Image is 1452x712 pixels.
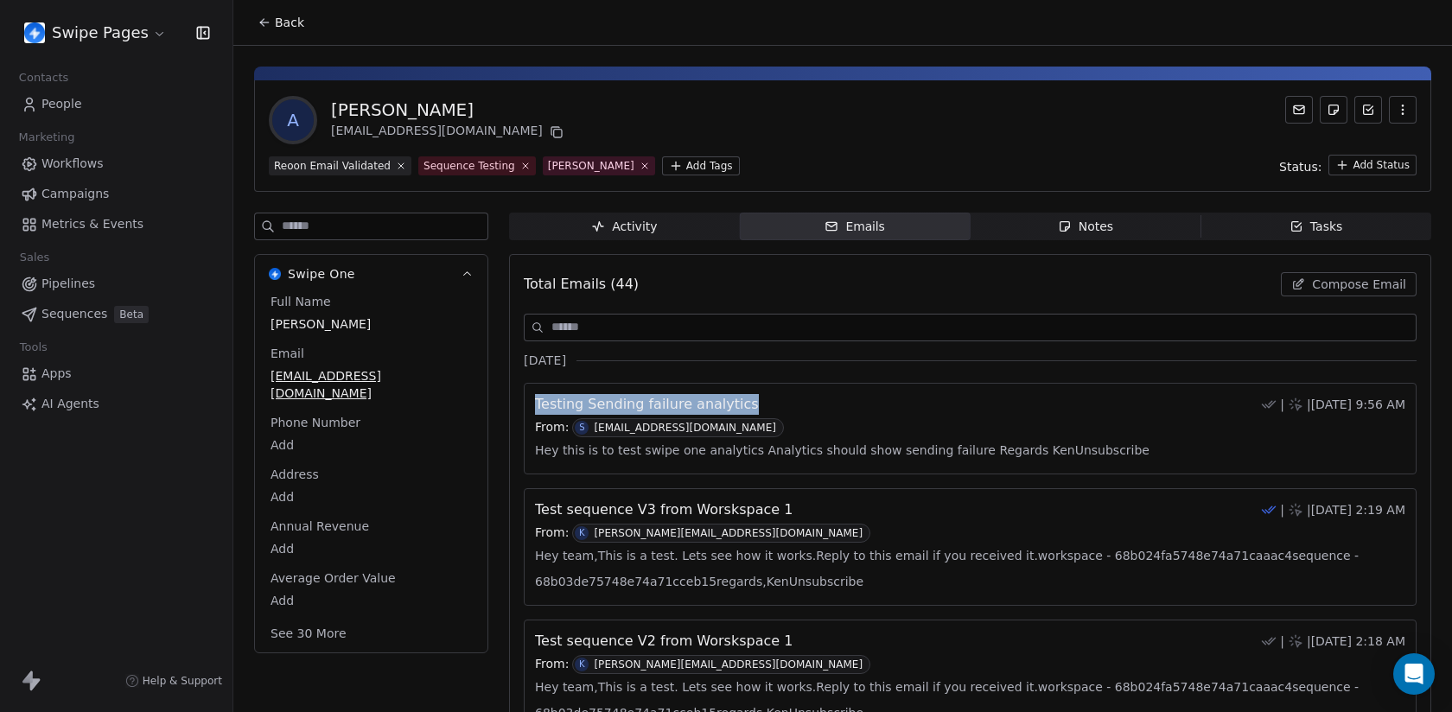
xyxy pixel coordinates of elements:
[41,95,82,113] span: People
[1261,396,1405,413] div: | | [DATE] 9:56 AM
[114,306,149,323] span: Beta
[260,618,357,649] button: See 30 More
[1261,501,1405,518] div: | | [DATE] 2:19 AM
[591,218,657,236] div: Activity
[1393,653,1435,695] div: Open Intercom Messenger
[12,334,54,360] span: Tools
[41,155,104,173] span: Workflows
[1281,272,1417,296] button: Compose Email
[14,149,219,178] a: Workflows
[52,22,149,44] span: Swipe Pages
[14,180,219,208] a: Campaigns
[331,98,567,122] div: [PERSON_NAME]
[143,674,222,688] span: Help & Support
[423,158,515,174] div: Sequence Testing
[41,185,109,203] span: Campaigns
[1058,218,1113,236] div: Notes
[14,210,219,238] a: Metrics & Events
[594,527,863,539] div: [PERSON_NAME][EMAIL_ADDRESS][DOMAIN_NAME]
[267,414,364,431] span: Phone Number
[11,65,76,91] span: Contacts
[41,215,143,233] span: Metrics & Events
[12,245,57,270] span: Sales
[275,14,304,31] span: Back
[41,275,95,293] span: Pipelines
[271,315,472,333] span: [PERSON_NAME]
[288,265,355,283] span: Swipe One
[274,158,391,174] div: Reoon Email Validated
[271,436,472,454] span: Add
[41,395,99,413] span: AI Agents
[267,569,399,587] span: Average Order Value
[579,658,585,671] div: K
[535,394,759,415] span: Testing Sending failure analytics
[255,255,487,293] button: Swipe OneSwipe One
[535,543,1405,594] span: Hey team,This is a test. Lets see how it works.Reply to this email if you received it.workspace -...
[14,270,219,298] a: Pipelines
[1279,158,1321,175] span: Status:
[41,305,107,323] span: Sequences
[271,592,472,609] span: Add
[255,293,487,652] div: Swipe OneSwipe One
[271,488,472,505] span: Add
[579,526,585,540] div: K
[269,268,281,280] img: Swipe One
[1312,276,1406,293] span: Compose Email
[535,524,569,543] span: From:
[267,518,373,535] span: Annual Revenue
[524,274,639,295] span: Total Emails (44)
[11,124,82,150] span: Marketing
[535,655,569,674] span: From:
[1261,633,1405,650] div: | | [DATE] 2:18 AM
[271,367,472,402] span: [EMAIL_ADDRESS][DOMAIN_NAME]
[535,418,569,437] span: From:
[272,99,314,141] span: A
[267,293,334,310] span: Full Name
[247,7,315,38] button: Back
[535,499,793,520] span: Test sequence V3 from Worskspace 1
[14,90,219,118] a: People
[125,674,222,688] a: Help & Support
[14,359,219,388] a: Apps
[41,365,72,383] span: Apps
[21,18,170,48] button: Swipe Pages
[331,122,567,143] div: [EMAIL_ADDRESS][DOMAIN_NAME]
[14,390,219,418] a: AI Agents
[267,345,308,362] span: Email
[662,156,740,175] button: Add Tags
[594,658,863,671] div: [PERSON_NAME][EMAIL_ADDRESS][DOMAIN_NAME]
[548,158,634,174] div: [PERSON_NAME]
[579,421,584,435] div: S
[1328,155,1417,175] button: Add Status
[271,540,472,557] span: Add
[14,300,219,328] a: SequencesBeta
[24,22,45,43] img: user_01J93QE9VH11XXZQZDP4TWZEES.jpg
[594,422,776,434] div: [EMAIL_ADDRESS][DOMAIN_NAME]
[1290,218,1343,236] div: Tasks
[535,631,793,652] span: Test sequence V2 from Worskspace 1
[535,437,1149,463] span: Hey this is to test swipe one analytics Analytics should show sending failure Regards KenUnsubscribe
[524,352,566,369] span: [DATE]
[267,466,322,483] span: Address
